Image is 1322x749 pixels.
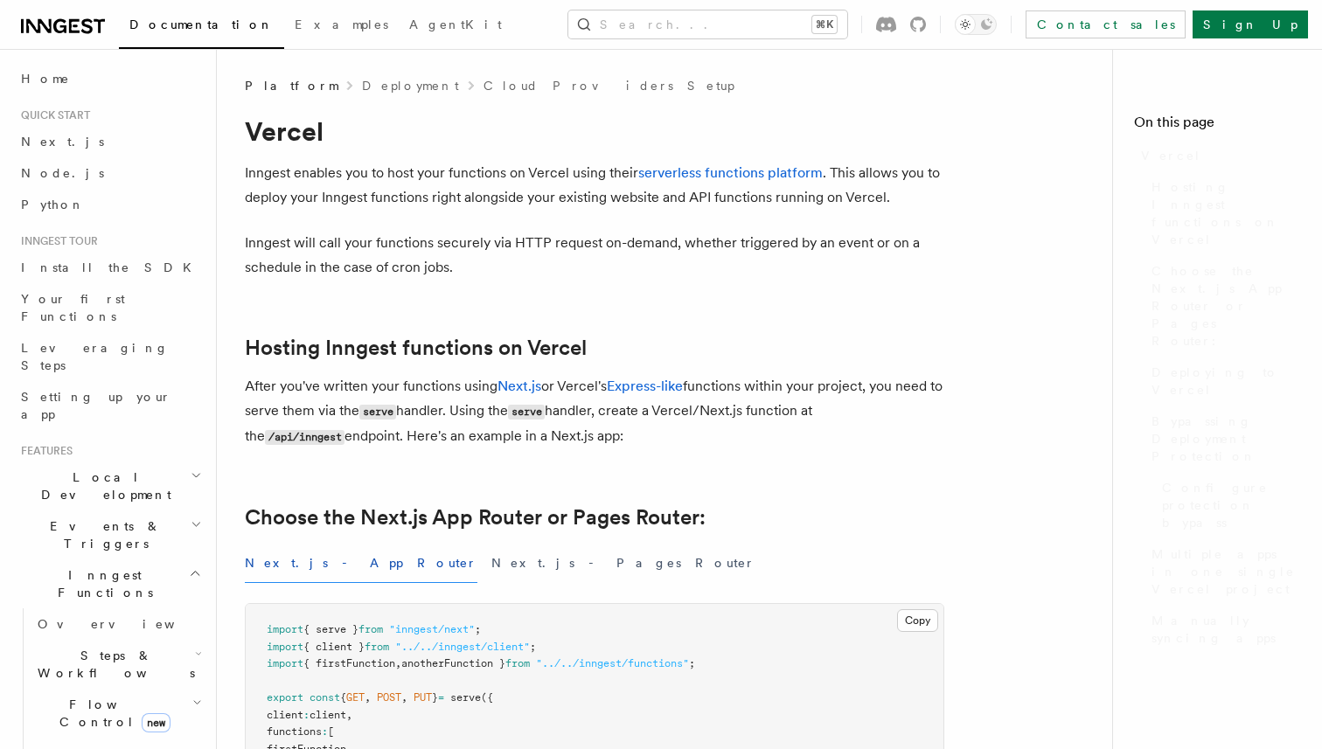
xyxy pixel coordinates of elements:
[812,16,837,33] kbd: ⌘K
[295,17,388,31] span: Examples
[14,566,189,601] span: Inngest Functions
[377,691,401,704] span: POST
[481,691,493,704] span: ({
[31,608,205,640] a: Overview
[142,713,170,732] span: new
[21,292,125,323] span: Your first Functions
[395,641,530,653] span: "../../inngest/client"
[14,468,191,503] span: Local Development
[1134,112,1301,140] h4: On this page
[432,691,438,704] span: }
[303,641,365,653] span: { client }
[689,657,695,669] span: ;
[1155,472,1301,538] a: Configure protection bypass
[245,374,944,449] p: After you've written your functions using or Vercel's functions within your project, you need to ...
[119,5,284,49] a: Documentation
[21,166,104,180] span: Node.js
[21,390,171,421] span: Setting up your app
[897,609,938,632] button: Copy
[484,77,734,94] a: Cloud Providers Setup
[1141,147,1201,164] span: Vercel
[267,709,303,721] span: client
[340,691,346,704] span: {
[955,14,997,35] button: Toggle dark mode
[14,234,98,248] span: Inngest tour
[346,691,365,704] span: GET
[365,691,371,704] span: ,
[475,623,481,635] span: ;
[21,70,70,87] span: Home
[14,381,205,430] a: Setting up your app
[21,341,169,372] span: Leveraging Steps
[450,691,481,704] span: serve
[568,10,847,38] button: Search...⌘K
[365,641,389,653] span: from
[1134,140,1301,171] a: Vercel
[14,126,205,157] a: Next.js
[31,696,192,731] span: Flow Control
[438,691,444,704] span: =
[31,689,205,738] button: Flow Controlnew
[508,405,545,420] code: serve
[1145,538,1301,605] a: Multiple apps in one single Vercel project
[21,135,104,149] span: Next.js
[38,617,218,631] span: Overview
[14,510,205,559] button: Events & Triggers
[401,657,505,669] span: anotherFunction }
[399,5,512,47] a: AgentKit
[14,63,205,94] a: Home
[21,198,85,212] span: Python
[638,164,823,181] a: serverless functions platform
[303,623,358,635] span: { serve }
[414,691,432,704] span: PUT
[1162,479,1301,531] span: Configure protection bypass
[267,623,303,635] span: import
[530,641,536,653] span: ;
[1152,178,1301,248] span: Hosting Inngest functions on Vercel
[1152,262,1301,350] span: Choose the Next.js App Router or Pages Router:
[31,647,195,682] span: Steps & Workflows
[265,430,344,445] code: /api/inngest
[409,17,502,31] span: AgentKit
[14,517,191,552] span: Events & Triggers
[1026,10,1186,38] a: Contact sales
[284,5,399,47] a: Examples
[497,378,541,394] a: Next.js
[358,623,383,635] span: from
[245,231,944,280] p: Inngest will call your functions securely via HTTP request on-demand, whether triggered by an eve...
[1193,10,1308,38] a: Sign Up
[1145,255,1301,357] a: Choose the Next.js App Router or Pages Router:
[245,544,477,583] button: Next.js - App Router
[14,332,205,381] a: Leveraging Steps
[1145,357,1301,406] a: Deploying to Vercel
[14,157,205,189] a: Node.js
[303,709,310,721] span: :
[31,640,205,689] button: Steps & Workflows
[245,115,944,147] h1: Vercel
[1145,605,1301,654] a: Manually syncing apps
[14,108,90,122] span: Quick start
[303,657,395,669] span: { firstFunction
[401,691,407,704] span: ,
[1152,364,1301,399] span: Deploying to Vercel
[14,461,205,510] button: Local Development
[14,252,205,283] a: Install the SDK
[1145,171,1301,255] a: Hosting Inngest functions on Vercel
[245,161,944,210] p: Inngest enables you to host your functions on Vercel using their . This allows you to deploy your...
[1152,545,1301,598] span: Multiple apps in one single Vercel project
[536,657,689,669] span: "../../inngest/functions"
[245,505,706,530] a: Choose the Next.js App Router or Pages Router:
[491,544,755,583] button: Next.js - Pages Router
[267,725,322,738] span: functions
[395,657,401,669] span: ,
[21,260,202,274] span: Install the SDK
[346,709,352,721] span: ,
[310,691,340,704] span: const
[362,77,459,94] a: Deployment
[14,559,205,608] button: Inngest Functions
[245,336,587,360] a: Hosting Inngest functions on Vercel
[322,725,328,738] span: :
[267,691,303,704] span: export
[14,189,205,220] a: Python
[129,17,274,31] span: Documentation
